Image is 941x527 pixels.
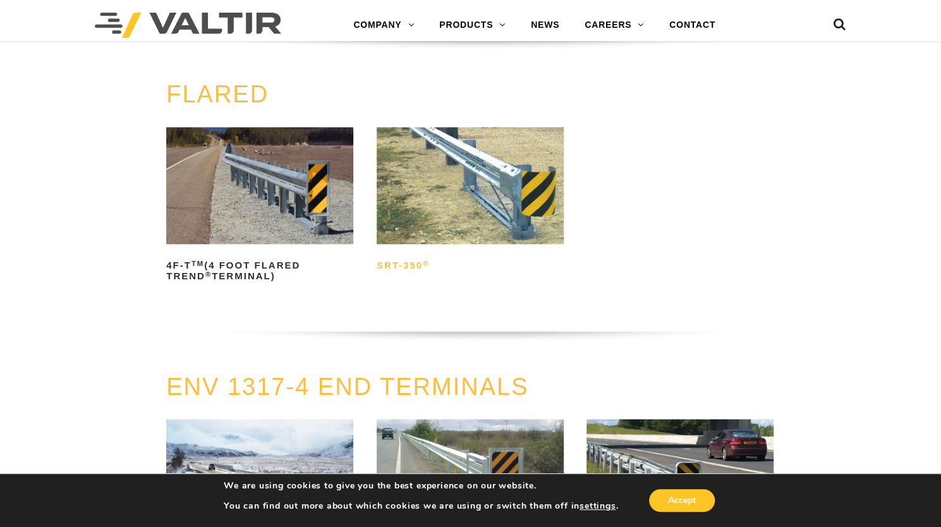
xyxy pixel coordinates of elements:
button: Accept [649,489,715,512]
sup: ® [423,260,429,267]
button: settings [580,500,616,512]
a: NEWS [518,13,572,38]
p: You can find out more about which cookies we are using or switch them off in . [224,500,618,512]
a: 4F-TTM(4 Foot Flared TREND®Terminal) [166,127,353,286]
a: ENV 1317-4 END TERMINALS [166,373,528,399]
a: SRT-350® [377,127,564,276]
a: CONTACT [657,13,728,38]
h2: SRT-350 [377,255,564,276]
sup: TM [191,260,204,267]
a: PRODUCTS [427,13,518,38]
a: FLARED [166,81,269,107]
sup: ® [205,270,212,277]
h2: 4F-T (4 Foot Flared TREND Terminal) [166,255,353,286]
p: We are using cookies to give you the best experience on our website. [224,480,618,492]
a: COMPANY [341,13,427,38]
img: Valtir [95,13,281,38]
a: CAREERS [572,13,657,38]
